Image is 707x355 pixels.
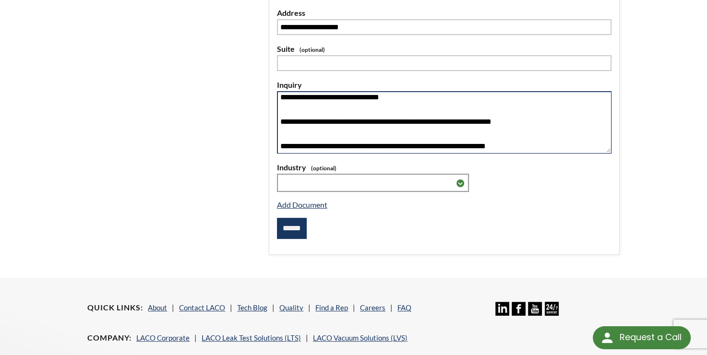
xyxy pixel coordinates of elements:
[545,308,559,317] a: 24/7 Support
[148,303,167,312] a: About
[277,43,611,55] label: Suite
[237,303,267,312] a: Tech Blog
[279,303,303,312] a: Quality
[277,7,611,19] label: Address
[315,303,348,312] a: Find a Rep
[599,330,615,345] img: round button
[360,303,385,312] a: Careers
[179,303,225,312] a: Contact LACO
[136,333,190,342] a: LACO Corporate
[397,303,411,312] a: FAQ
[313,333,407,342] a: LACO Vacuum Solutions (LVS)
[87,303,143,313] h4: Quick Links
[593,326,691,349] div: Request a Call
[545,302,559,316] img: 24/7 Support Icon
[619,326,681,348] div: Request a Call
[87,333,132,343] h4: Company
[277,79,611,91] label: Inquiry
[277,200,327,209] a: Add Document
[202,333,301,342] a: LACO Leak Test Solutions (LTS)
[277,161,611,174] label: Industry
